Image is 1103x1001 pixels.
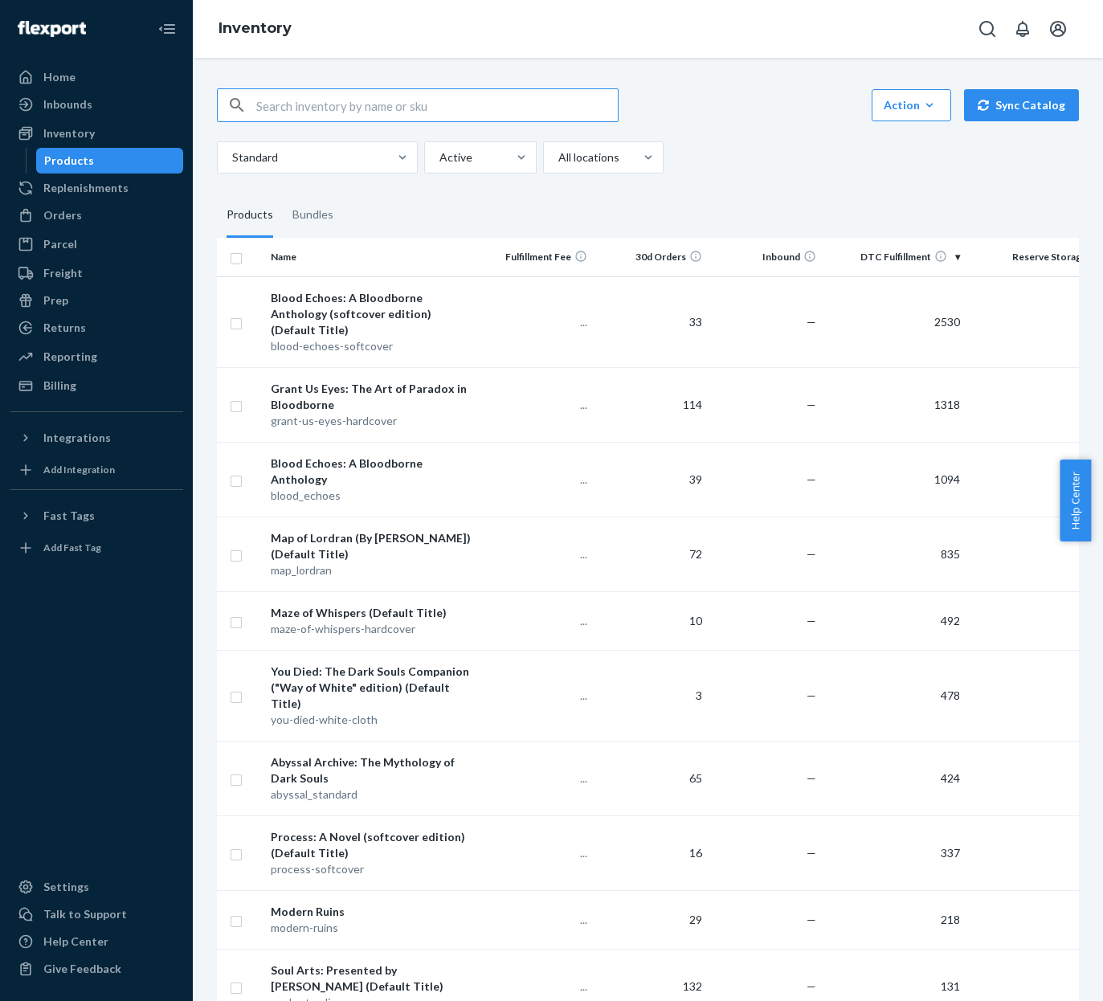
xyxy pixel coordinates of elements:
[486,546,588,562] p: ...
[271,605,472,621] div: Maze of Whispers (Default Title)
[594,591,709,650] td: 10
[10,535,183,561] a: Add Fast Tag
[486,613,588,629] p: ...
[594,650,709,741] td: 3
[264,238,479,276] th: Name
[36,148,184,174] a: Products
[480,238,594,276] th: Fulfillment Fee
[43,292,68,308] div: Prep
[486,912,588,928] p: ...
[271,904,472,920] div: Modern Ruins
[43,879,89,895] div: Settings
[823,890,966,949] td: 218
[973,845,1103,861] p: ...
[18,21,86,37] img: Flexport logo
[10,92,183,117] a: Inbounds
[10,315,183,341] a: Returns
[43,934,108,950] div: Help Center
[271,829,472,861] div: Process: A Novel (softcover edition) (Default Title)
[486,770,588,786] p: ...
[823,517,966,591] td: 835
[973,613,1103,629] p: ...
[271,621,472,637] div: maze-of-whispers-hardcover
[438,149,439,165] input: Active
[823,367,966,442] td: 1318
[709,238,823,276] th: Inbound
[486,979,588,995] p: ...
[10,457,183,483] a: Add Integration
[271,562,472,578] div: map_lordran
[43,508,95,524] div: Fast Tags
[807,979,816,993] span: —
[43,906,127,922] div: Talk to Support
[557,149,558,165] input: All locations
[219,19,292,37] a: Inventory
[486,397,588,413] p: ...
[10,929,183,954] a: Help Center
[1060,460,1091,541] button: Help Center
[271,338,472,354] div: blood-echoes-softcover
[206,6,304,52] ol: breadcrumbs
[823,442,966,517] td: 1094
[43,207,82,223] div: Orders
[43,125,95,141] div: Inventory
[486,845,588,861] p: ...
[10,344,183,370] a: Reporting
[43,180,129,196] div: Replenishments
[43,96,92,112] div: Inbounds
[594,741,709,815] td: 65
[807,614,816,627] span: —
[271,530,472,562] div: Map of Lordran (By [PERSON_NAME]) (Default Title)
[807,771,816,785] span: —
[823,238,966,276] th: DTC Fulfillment
[271,488,472,504] div: blood_echoes
[594,238,709,276] th: 30d Orders
[807,472,816,486] span: —
[151,13,183,45] button: Close Navigation
[823,650,966,741] td: 478
[271,861,472,877] div: process-softcover
[271,456,472,488] div: Blood Echoes: A Bloodborne Anthology
[973,912,1103,928] p: ...
[594,890,709,949] td: 29
[486,688,588,704] p: ...
[10,503,183,529] button: Fast Tags
[271,290,472,338] div: Blood Echoes: A Bloodborne Anthology (softcover edition) (Default Title)
[43,961,121,977] div: Give Feedback
[594,815,709,890] td: 16
[823,741,966,815] td: 424
[10,260,183,286] a: Freight
[884,97,939,113] div: Action
[10,175,183,201] a: Replenishments
[271,712,472,728] div: you-died-white-cloth
[807,688,816,702] span: —
[10,901,183,927] button: Talk to Support
[486,472,588,488] p: ...
[964,89,1079,121] button: Sync Catalog
[43,265,83,281] div: Freight
[823,276,966,367] td: 2530
[10,956,183,982] button: Give Feedback
[823,815,966,890] td: 337
[44,153,94,169] div: Products
[43,378,76,394] div: Billing
[823,591,966,650] td: 492
[807,315,816,329] span: —
[43,349,97,365] div: Reporting
[807,846,816,860] span: —
[1042,13,1074,45] button: Open account menu
[486,314,588,330] p: ...
[973,397,1103,413] p: ...
[43,541,101,554] div: Add Fast Tag
[973,472,1103,488] p: ...
[973,314,1103,330] p: ...
[10,231,183,257] a: Parcel
[973,770,1103,786] p: ...
[973,546,1103,562] p: ...
[1007,13,1039,45] button: Open notifications
[594,276,709,367] td: 33
[10,425,183,451] button: Integrations
[271,962,472,995] div: Soul Arts: Presented by [PERSON_NAME] (Default Title)
[973,688,1103,704] p: ...
[971,13,1003,45] button: Open Search Box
